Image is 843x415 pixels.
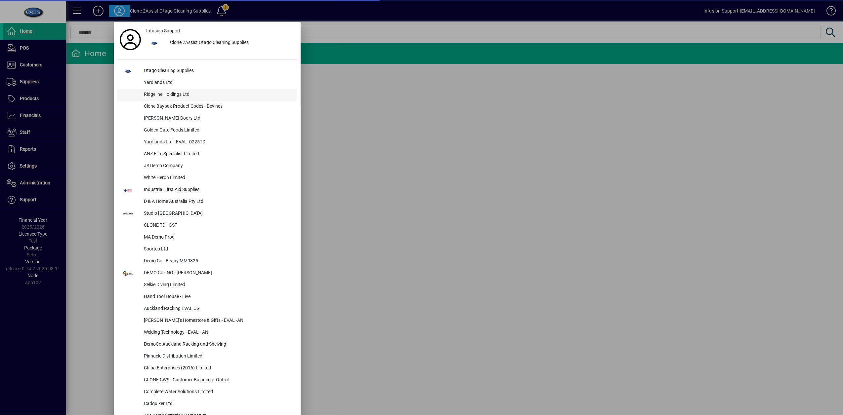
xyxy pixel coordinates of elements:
[165,37,297,49] div: Clone 2Assist Otago Cleaning Supplies
[117,113,297,125] button: [PERSON_NAME] Doors Ltd
[139,374,297,386] div: CLONE CWS - Customer Balances - Onto it
[117,351,297,362] button: Pinnacle Distribution Limited
[139,160,297,172] div: JS Demo Company
[117,208,297,220] button: Studio [GEOGRAPHIC_DATA]
[117,327,297,339] button: Welding Technology - EVAL - AN
[117,291,297,303] button: Hand Tool House - Live
[117,386,297,398] button: Complete Water Solutions Limited
[117,89,297,101] button: Ridgeline Holdings Ltd
[139,65,297,77] div: Otago Cleaning Supplies
[117,374,297,386] button: CLONE CWS - Customer Balances - Onto it
[117,101,297,113] button: Clone Baypak Product Codes - Devines
[117,77,297,89] button: Yardlands Ltd
[117,339,297,351] button: DemoCo Auckland Racking and Shelving
[139,303,297,315] div: Auckland Racking EVAL CG
[117,184,297,196] button: Industrial First Aid Supplies
[139,208,297,220] div: Studio [GEOGRAPHIC_DATA]
[117,148,297,160] button: ANZ Film Specialist Limited
[117,398,297,410] button: Cadquiker Ltd
[139,232,297,244] div: MA Demo Prod
[139,255,297,267] div: Demo Co - Beany MM0825
[117,362,297,374] button: Chiba Enterprises (2016) Limited
[139,327,297,339] div: Welding Technology - EVAL - AN
[117,196,297,208] button: D & A Home Australia Pty Ltd
[139,362,297,374] div: Chiba Enterprises (2016) Limited
[117,279,297,291] button: Selkie Diving Limited
[139,113,297,125] div: [PERSON_NAME] Doors Ltd
[139,184,297,196] div: Industrial First Aid Supplies
[139,244,297,255] div: Sportco Ltd
[117,315,297,327] button: [PERSON_NAME]'s Homestore & Gifts - EVAL -AN
[117,244,297,255] button: Sportco Ltd
[139,279,297,291] div: Selkie Diving Limited
[139,136,297,148] div: Yardlands Ltd - EVAL -0225TD
[139,386,297,398] div: Complete Water Solutions Limited
[139,267,297,279] div: DEMO Co - NO - [PERSON_NAME]
[139,291,297,303] div: Hand Tool House - Live
[139,89,297,101] div: Ridgeline Holdings Ltd
[117,160,297,172] button: JS Demo Company
[139,77,297,89] div: Yardlands Ltd
[139,339,297,351] div: DemoCo Auckland Racking and Shelving
[139,351,297,362] div: Pinnacle Distribution Limited
[139,148,297,160] div: ANZ Film Specialist Limited
[117,65,297,77] button: Otago Cleaning Supplies
[144,37,297,49] button: Clone 2Assist Otago Cleaning Supplies
[139,101,297,113] div: Clone Baypak Product Codes - Devines
[139,398,297,410] div: Cadquiker Ltd
[117,267,297,279] button: DEMO Co - NO - [PERSON_NAME]
[117,34,144,46] a: Profile
[117,232,297,244] button: MA Demo Prod
[139,220,297,232] div: CLONE TD - GST
[117,136,297,148] button: Yardlands Ltd - EVAL -0225TD
[117,220,297,232] button: CLONE TD - GST
[139,315,297,327] div: [PERSON_NAME]'s Homestore & Gifts - EVAL -AN
[117,172,297,184] button: White Heron Limited
[117,303,297,315] button: Auckland Racking EVAL CG
[117,125,297,136] button: Golden Gate Foods Limited
[146,27,181,34] span: Infusion Support
[117,255,297,267] button: Demo Co - Beany MM0825
[144,25,297,37] a: Infusion Support
[139,125,297,136] div: Golden Gate Foods Limited
[139,172,297,184] div: White Heron Limited
[139,196,297,208] div: D & A Home Australia Pty Ltd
